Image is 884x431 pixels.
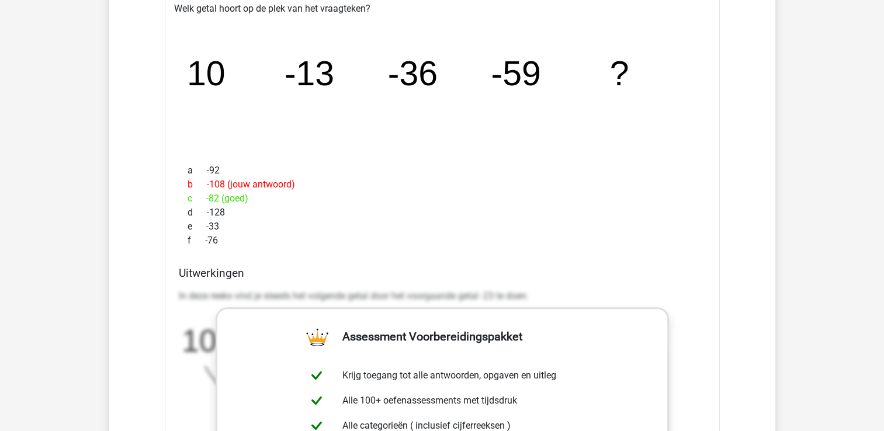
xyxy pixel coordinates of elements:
div: -108 (jouw antwoord) [179,178,706,192]
span: a [188,164,207,178]
h4: Uitwerkingen [179,266,706,280]
tspan: -36 [388,54,438,93]
tspan: ? [611,54,630,93]
tspan: -59 [491,54,541,93]
span: f [188,234,205,248]
tspan: 10 [186,54,225,93]
div: -128 [179,206,706,220]
span: b [188,178,207,192]
div: -33 [179,220,706,234]
span: d [188,206,207,220]
tspan: 10 [182,324,216,358]
div: -76 [179,234,706,248]
tspan: -13 [285,54,334,93]
div: -92 [179,164,706,178]
span: e [188,220,206,234]
span: c [188,192,206,206]
div: -82 (goed) [179,192,706,206]
p: In deze reeks vind je steeds het volgende getal door het voorgaande getal -23 te doen. [179,289,706,303]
